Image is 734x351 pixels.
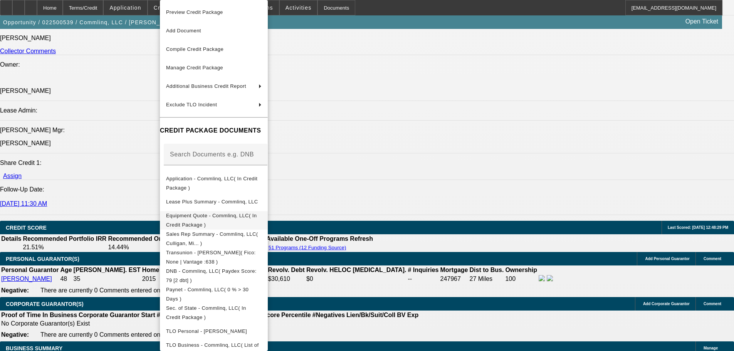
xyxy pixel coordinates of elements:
[166,268,257,283] span: DNB - Commlinq, LLC( Paydex Score: 79 [2 dbt] )
[166,199,258,205] span: Lease Plus Summary - Commlinq, LLC
[160,322,268,341] button: TLO Personal - Collier, Byron
[166,213,257,228] span: Equipment Quote - Commlinq, LLC( In Credit Package )
[160,230,268,248] button: Sales Rep Summary - Commlinq, LLC( Culligan, Mi... )
[160,126,268,135] h4: CREDIT PACKAGE DOCUMENTS
[166,9,223,15] span: Preview Credit Package
[166,28,201,34] span: Add Document
[166,287,249,302] span: Paynet - Commlinq, LLC( 0 % > 30 Days )
[166,176,257,191] span: Application - Commlinq, LLC( In Credit Package )
[166,250,256,265] span: Transunion - [PERSON_NAME]( Fico: None | Vantage :638 )
[160,193,268,211] button: Lease Plus Summary - Commlinq, LLC
[166,83,246,89] span: Additional Business Credit Report
[166,46,223,52] span: Compile Credit Package
[160,211,268,230] button: Equipment Quote - Commlinq, LLC( In Credit Package )
[160,174,268,193] button: Application - Commlinq, LLC( In Credit Package )
[166,231,258,246] span: Sales Rep Summary - Commlinq, LLC( Culligan, Mi... )
[170,151,254,158] mat-label: Search Documents e.g. DNB
[160,248,268,267] button: Transunion - Collier, Byron( Fico: None | Vantage :638 )
[160,304,268,322] button: Sec. of State - Commlinq, LLC( In Credit Package )
[166,328,247,334] span: TLO Personal - [PERSON_NAME]
[166,102,217,107] span: Exclude TLO Incident
[160,285,268,304] button: Paynet - Commlinq, LLC( 0 % > 30 Days )
[166,305,246,320] span: Sec. of State - Commlinq, LLC( In Credit Package )
[166,65,223,71] span: Manage Credit Package
[160,267,268,285] button: DNB - Commlinq, LLC( Paydex Score: 79 [2 dbt] )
